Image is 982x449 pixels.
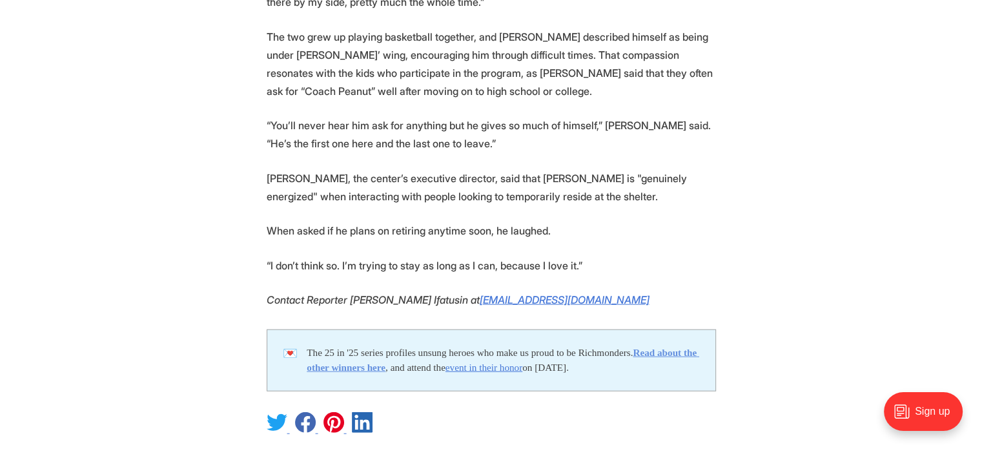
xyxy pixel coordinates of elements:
p: “You’ll never hear him ask for anything but he gives so much of himself,” [PERSON_NAME] said. “He... [267,116,716,152]
div: 💌 [283,346,307,375]
iframe: portal-trigger [873,386,982,449]
div: The 25 in '25 series profiles unsung heroes who make us proud to be Richmonders. , and attend the... [307,346,699,375]
a: Read about the other winners here [307,347,699,373]
a: event in their honor [445,362,522,373]
a: [EMAIL_ADDRESS][DOMAIN_NAME] [480,293,650,306]
p: “I don’t think so. I’m trying to stay as long as I can, because I love it.” [267,256,716,275]
p: When asked if he plans on retiring anytime soon, he laughed. [267,222,716,240]
p: [PERSON_NAME], the center’s executive director, said that [PERSON_NAME] is "genuinely energized" ... [267,169,716,205]
p: The two grew up playing basketball together, and [PERSON_NAME] described himself as being under [... [267,28,716,100]
em: Contact Reporter [PERSON_NAME] Ifatusin at [267,293,480,306]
